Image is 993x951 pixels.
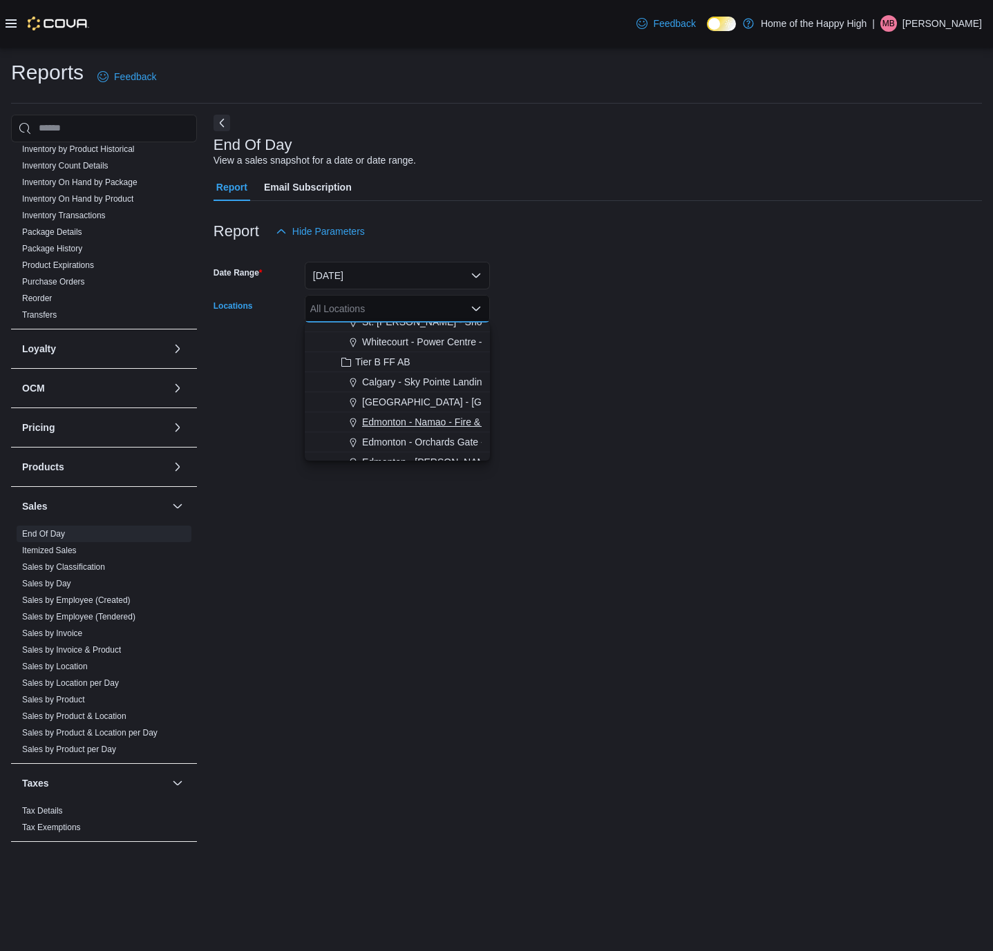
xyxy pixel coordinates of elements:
[22,144,135,154] a: Inventory by Product Historical
[362,415,512,429] span: Edmonton - Namao - Fire & Flower
[362,435,545,449] span: Edmonton - Orchards Gate - Fire & Flower
[882,15,895,32] span: MB
[22,578,71,589] span: Sales by Day
[22,776,49,790] h3: Taxes
[214,223,259,240] h3: Report
[22,644,121,655] span: Sales by Invoice & Product
[11,124,197,329] div: Inventory
[22,528,65,539] span: End Of Day
[22,381,167,395] button: OCM
[902,15,982,32] p: [PERSON_NAME]
[362,375,554,389] span: Calgary - Sky Pointe Landing - Fire & Flower
[631,10,701,37] a: Feedback
[22,595,131,606] span: Sales by Employee (Created)
[292,224,365,238] span: Hide Parameters
[22,194,133,204] a: Inventory On Hand by Product
[22,177,138,187] a: Inventory On Hand by Package
[214,300,253,311] label: Locations
[22,562,105,572] a: Sales by Classification
[22,342,56,356] h3: Loyalty
[270,218,370,245] button: Hide Parameters
[214,267,263,278] label: Date Range
[22,678,119,688] a: Sales by Location per Day
[22,294,52,303] a: Reorder
[362,335,542,349] span: Whitecourt - Power Centre - Fire & Flower
[22,144,135,155] span: Inventory by Product Historical
[305,452,490,472] button: Edmonton - [PERSON_NAME] Way - Fire & Flower
[305,372,490,392] button: Calgary - Sky Pointe Landing - Fire & Flower
[22,823,81,832] a: Tax Exemptions
[114,70,156,84] span: Feedback
[214,153,416,168] div: View a sales snapshot for a date or date range.
[22,310,57,320] a: Transfers
[22,744,116,755] span: Sales by Product per Day
[22,678,119,689] span: Sales by Location per Day
[22,244,82,253] a: Package History
[22,193,133,204] span: Inventory On Hand by Product
[22,822,81,833] span: Tax Exemptions
[22,293,52,304] span: Reorder
[22,177,138,188] span: Inventory On Hand by Package
[22,342,167,356] button: Loyalty
[169,419,186,436] button: Pricing
[362,455,582,469] span: Edmonton - [PERSON_NAME] Way - Fire & Flower
[22,695,85,704] a: Sales by Product
[28,17,89,30] img: Cova
[22,694,85,705] span: Sales by Product
[305,262,490,289] button: [DATE]
[169,380,186,396] button: OCM
[22,611,135,622] span: Sales by Employee (Tendered)
[22,805,63,816] span: Tax Details
[22,545,77,556] span: Itemized Sales
[264,173,352,201] span: Email Subscription
[22,243,82,254] span: Package History
[872,15,875,32] p: |
[22,776,167,790] button: Taxes
[305,312,490,332] button: St. [PERSON_NAME] - Shoppes @ [PERSON_NAME] - Fire & Flower
[22,260,94,270] a: Product Expirations
[214,115,230,131] button: Next
[214,137,292,153] h3: End Of Day
[305,392,490,412] button: [GEOGRAPHIC_DATA] - [GEOGRAPHIC_DATA] - Fire & Flower
[11,526,197,763] div: Sales
[880,15,897,32] div: Mike Beissel
[22,277,85,287] a: Purchase Orders
[22,499,167,513] button: Sales
[22,745,116,754] a: Sales by Product per Day
[22,806,63,816] a: Tax Details
[11,803,197,841] div: Taxes
[362,395,639,409] span: [GEOGRAPHIC_DATA] - [GEOGRAPHIC_DATA] - Fire & Flower
[22,421,167,434] button: Pricing
[22,546,77,555] a: Itemized Sales
[761,15,867,32] p: Home of the Happy High
[169,340,186,357] button: Loyalty
[22,460,64,474] h3: Products
[22,260,94,271] span: Product Expirations
[22,595,131,605] a: Sales by Employee (Created)
[22,529,65,539] a: End Of Day
[22,161,108,171] a: Inventory Count Details
[22,227,82,237] a: Package Details
[305,432,490,452] button: Edmonton - Orchards Gate - Fire & Flower
[22,645,121,655] a: Sales by Invoice & Product
[22,612,135,622] a: Sales by Employee (Tendered)
[22,421,55,434] h3: Pricing
[471,303,482,314] button: Close list of options
[22,160,108,171] span: Inventory Count Details
[22,499,48,513] h3: Sales
[22,210,106,221] span: Inventory Transactions
[22,211,106,220] a: Inventory Transactions
[22,661,88,672] span: Sales by Location
[305,412,490,432] button: Edmonton - Namao - Fire & Flower
[22,561,105,573] span: Sales by Classification
[355,355,410,369] span: Tier B FF AB
[653,17,695,30] span: Feedback
[22,727,158,738] span: Sales by Product & Location per Day
[22,628,82,639] span: Sales by Invoice
[362,315,664,329] span: St. [PERSON_NAME] - Shoppes @ [PERSON_NAME] - Fire & Flower
[169,775,186,791] button: Taxes
[707,17,736,31] input: Dark Mode
[216,173,247,201] span: Report
[22,460,167,474] button: Products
